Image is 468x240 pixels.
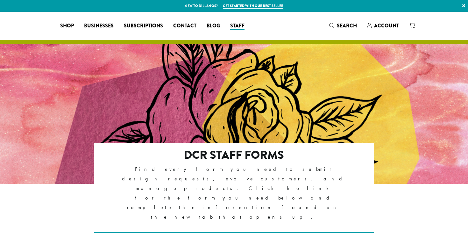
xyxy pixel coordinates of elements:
[124,22,163,30] span: Subscriptions
[207,22,220,30] span: Blog
[230,22,245,30] span: Staff
[225,21,250,31] a: Staff
[122,164,346,222] p: Find every form you need to submit design requests, evolve customers, and manage products. Click ...
[60,22,74,30] span: Shop
[173,22,196,30] span: Contact
[324,20,362,31] a: Search
[84,22,114,30] span: Businesses
[122,148,346,162] h2: DCR Staff Forms
[337,22,357,29] span: Search
[55,21,79,31] a: Shop
[223,3,283,9] a: Get started with our best seller
[374,22,399,29] span: Account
